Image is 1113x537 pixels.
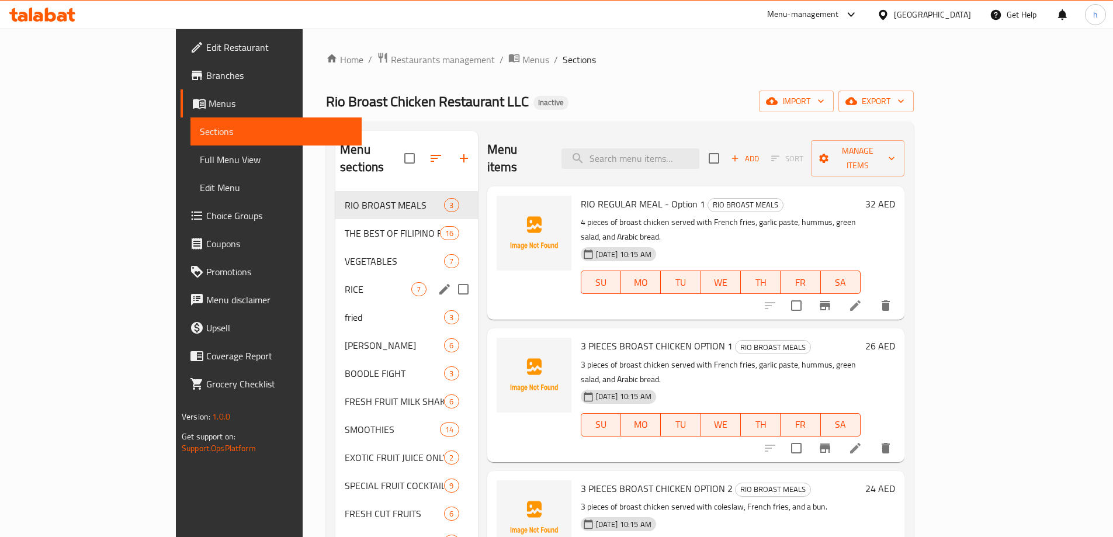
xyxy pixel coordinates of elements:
span: Branches [206,68,352,82]
button: SA [821,413,861,436]
div: items [444,338,459,352]
span: Select section [702,146,726,171]
div: [GEOGRAPHIC_DATA] [894,8,971,21]
span: Get support on: [182,429,235,444]
div: [PERSON_NAME]6 [335,331,477,359]
li: / [500,53,504,67]
span: Restaurants management [391,53,495,67]
div: RIO BROAST MEALS [708,198,783,212]
div: PINOY PANGHIMAGAS [345,338,444,352]
span: Select to update [784,293,809,318]
span: Select section first [764,150,811,168]
div: VEGETABLES7 [335,247,477,275]
span: Select all sections [397,146,422,171]
span: MO [626,274,656,291]
div: fried [345,310,444,324]
div: items [444,451,459,465]
img: 3 PIECES BROAST CHICKEN OPTION 1 [497,338,571,413]
button: edit [436,280,453,298]
span: 7 [412,284,425,295]
div: EXOTIC FRUIT JUICE ONLY @ RIO2 [335,444,477,472]
button: delete [872,292,900,320]
div: FRESH FRUIT MILK SHAKES [345,394,444,408]
button: FR [781,271,820,294]
span: FR [785,416,816,433]
div: BOODLE FIGHT [345,366,444,380]
button: TU [661,271,701,294]
div: RIO BROAST MEALS [735,340,811,354]
span: 9 [445,480,458,491]
h6: 26 AED [865,338,895,354]
span: RIO BROAST MEALS [708,198,783,212]
span: SU [586,274,616,291]
span: 3 PIECES BROAST CHICKEN OPTION 1 [581,337,733,355]
a: Edit menu item [848,441,862,455]
button: TH [741,413,781,436]
span: Sections [200,124,352,138]
button: Manage items [811,140,904,176]
span: [PERSON_NAME] [345,338,444,352]
a: Support.OpsPlatform [182,441,256,456]
div: items [444,394,459,408]
span: 7 [445,256,458,267]
div: RICE [345,282,411,296]
a: Edit Restaurant [181,33,362,61]
button: FR [781,413,820,436]
span: THE BEST OF FILIPINO FOOD FIESTA MERIENDA [345,226,440,240]
a: Menus [181,89,362,117]
span: Rio Broast Chicken Restaurant LLC [326,88,529,115]
span: [DATE] 10:15 AM [591,519,656,530]
div: items [440,226,459,240]
h2: Menu items [487,141,548,176]
span: Add item [726,150,764,168]
div: Menu-management [767,8,839,22]
span: MO [626,416,656,433]
span: [DATE] 10:15 AM [591,391,656,402]
span: 6 [445,508,458,519]
a: Sections [190,117,362,145]
div: RIO BROAST MEALS3 [335,191,477,219]
span: Add [729,152,761,165]
a: Coupons [181,230,362,258]
span: export [848,94,904,109]
span: RIO BROAST MEALS [736,483,810,496]
span: 2 [445,452,458,463]
button: WE [701,413,741,436]
p: 3 pieces of broast chicken served with French fries, garlic paste, hummus, green salad, and Arabi... [581,358,861,387]
button: MO [621,271,661,294]
div: RICE7edit [335,275,477,303]
span: Menu disclaimer [206,293,352,307]
div: items [411,282,426,296]
span: RIO REGULAR MEAL - Option 1 [581,195,705,213]
span: Promotions [206,265,352,279]
div: THE BEST OF FILIPINO FOOD FIESTA MERIENDA16 [335,219,477,247]
span: Coupons [206,237,352,251]
span: RIO BROAST MEALS [345,198,444,212]
span: VEGETABLES [345,254,444,268]
button: MO [621,413,661,436]
span: TU [665,416,696,433]
div: SMOOTHIES14 [335,415,477,444]
div: items [444,507,459,521]
span: Sort sections [422,144,450,172]
a: Restaurants management [377,52,495,67]
h6: 24 AED [865,480,895,497]
button: delete [872,434,900,462]
button: Branch-specific-item [811,292,839,320]
a: Menus [508,52,549,67]
span: Version: [182,409,210,424]
span: 6 [445,340,458,351]
span: Inactive [533,98,568,108]
span: Select to update [784,436,809,460]
span: TH [746,416,776,433]
h2: Menu sections [340,141,404,176]
div: EXOTIC FRUIT JUICE ONLY @ RIO [345,451,444,465]
button: WE [701,271,741,294]
span: WE [706,416,736,433]
span: Sections [563,53,596,67]
button: export [838,91,914,112]
span: SMOOTHIES [345,422,440,436]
